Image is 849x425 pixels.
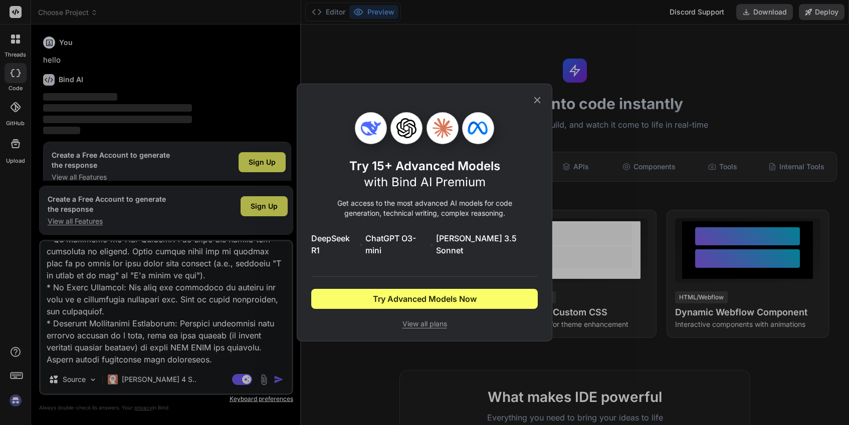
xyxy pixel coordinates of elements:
[349,158,500,190] h1: Try 15+ Advanced Models
[365,232,428,256] span: ChatGPT O3-mini
[311,319,538,329] span: View all plans
[436,232,538,256] span: [PERSON_NAME] 3.5 Sonnet
[311,198,538,218] p: Get access to the most advanced AI models for code generation, technical writing, complex reasoning.
[430,238,434,250] span: •
[361,118,381,138] img: Deepseek
[373,293,477,305] span: Try Advanced Models Now
[359,238,363,250] span: •
[311,289,538,309] button: Try Advanced Models Now
[311,232,357,256] span: DeepSeek R1
[364,175,486,189] span: with Bind AI Premium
